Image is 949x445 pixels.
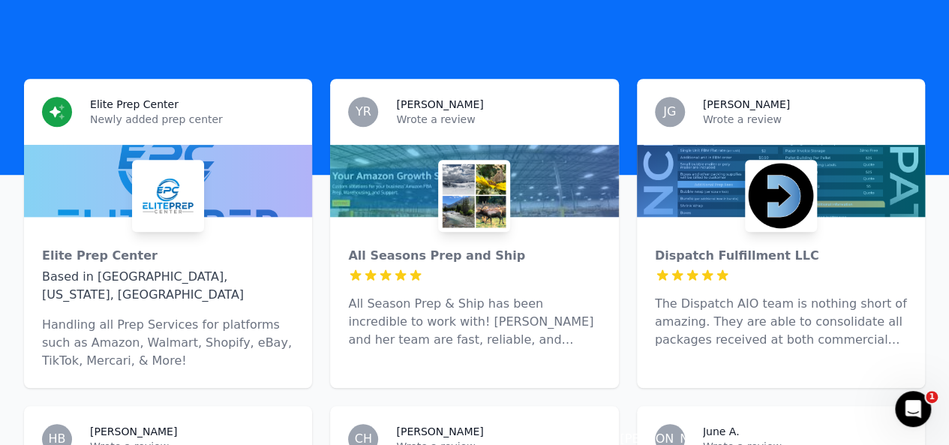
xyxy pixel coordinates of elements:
a: JG[PERSON_NAME]Wrote a reviewDispatch Fulfillment LLCDispatch Fulfillment LLCThe Dispatch AIO tea... [637,79,925,388]
img: Elite Prep Center [135,163,201,229]
div: Based in [GEOGRAPHIC_DATA], [US_STATE], [GEOGRAPHIC_DATA] [42,268,294,304]
p: Newly added prep center [90,112,294,127]
p: All Season Prep & Ship has been incredible to work with! [PERSON_NAME] and her team are fast, rel... [348,295,600,349]
h3: [PERSON_NAME] [396,424,483,439]
span: JG [663,106,676,118]
p: Wrote a review [703,112,907,127]
h3: June A. [703,424,740,439]
img: Dispatch Fulfillment LLC [748,163,814,229]
div: All Seasons Prep and Ship [348,247,600,265]
span: CH [355,433,372,445]
a: YR[PERSON_NAME]Wrote a reviewAll Seasons Prep and ShipAll Seasons Prep and ShipAll Season Prep & ... [330,79,618,388]
span: HB [48,433,65,445]
h3: Elite Prep Center [90,97,179,112]
iframe: Intercom live chat [895,391,931,427]
p: Wrote a review [396,112,600,127]
a: Elite Prep CenterNewly added prep centerElite Prep CenterElite Prep CenterBased in [GEOGRAPHIC_DA... [24,79,312,388]
h3: [PERSON_NAME] [703,97,790,112]
span: [PERSON_NAME] [620,433,719,445]
div: Elite Prep Center [42,247,294,265]
span: 1 [926,391,938,403]
p: The Dispatch AIO team is nothing short of amazing. They are able to consolidate all packages rece... [655,295,907,349]
h3: [PERSON_NAME] [396,97,483,112]
div: Dispatch Fulfillment LLC [655,247,907,265]
p: Handling all Prep Services for platforms such as Amazon, Walmart, Shopify, eBay, TikTok, Mercari,... [42,316,294,370]
img: All Seasons Prep and Ship [441,163,507,229]
span: YR [356,106,371,118]
h3: [PERSON_NAME] [90,424,177,439]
